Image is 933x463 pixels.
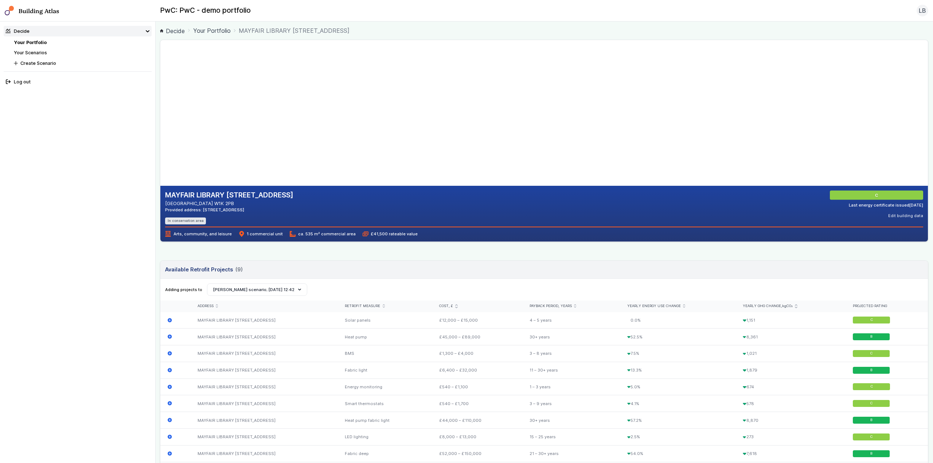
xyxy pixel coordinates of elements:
div: Energy monitoring [338,378,432,395]
div: 1,021 [736,345,846,362]
h2: PwC: PwC - demo portfolio [160,6,251,15]
div: £12,000 – £15,000 [432,312,523,329]
div: 8,870 [736,412,846,429]
div: MAYFAIR LIBRARY [STREET_ADDRESS] [190,312,338,329]
div: 15 – 25 years [522,428,620,445]
div: £8,000 – £13,000 [432,428,523,445]
div: £6,400 – £32,000 [432,362,523,378]
div: 11 – 30+ years [522,362,620,378]
button: [PERSON_NAME] scenario; [DATE] 12:42 [207,283,307,296]
span: Retrofit measure [345,304,380,309]
span: C [870,351,873,356]
div: 3 – 9 years [522,395,620,412]
div: £540 – £1,700 [432,395,523,412]
div: Heat pump fabric light [338,412,432,429]
div: 52.5% [620,329,736,345]
div: MAYFAIR LIBRARY [STREET_ADDRESS] [190,378,338,395]
div: 13.3% [620,362,736,378]
div: 54.0% [620,445,736,462]
div: Provided address: [STREET_ADDRESS] [165,207,293,213]
div: MAYFAIR LIBRARY [STREET_ADDRESS] [190,345,338,362]
summary: Decide [4,26,152,36]
address: [GEOGRAPHIC_DATA] W1K 2PB [165,200,293,207]
time: [DATE] [909,203,923,208]
span: MAYFAIR LIBRARY [STREET_ADDRESS] [239,26,350,35]
div: Fabric deep [338,445,432,462]
span: Yearly GHG change, [743,304,793,309]
div: Solar panels [338,312,432,329]
div: £44,000 – £110,000 [432,412,523,429]
span: Adding projects to [165,287,202,293]
span: 1 commercial unit [239,231,283,237]
div: 3 – 8 years [522,345,620,362]
span: B [870,451,873,456]
div: 578 [736,395,846,412]
div: £52,000 – £150,000 [432,445,523,462]
span: Arts, community, and leisure [165,231,231,237]
h2: MAYFAIR LIBRARY [STREET_ADDRESS] [165,191,293,200]
div: Last energy certificate issued [849,202,923,208]
button: Edit building data [888,213,923,219]
span: Yearly energy use change [627,304,681,309]
span: LB [919,6,926,15]
div: Heat pump [338,329,432,345]
div: Projected rating [853,304,921,309]
div: Decide [6,28,30,35]
div: 8,361 [736,329,846,345]
div: MAYFAIR LIBRARY [STREET_ADDRESS] [190,445,338,462]
a: Your Portfolio [14,40,47,45]
div: MAYFAIR LIBRARY [STREET_ADDRESS] [190,412,338,429]
img: main-0bbd2752.svg [5,6,14,15]
div: 7.5% [620,345,736,362]
div: £540 – £1,100 [432,378,523,395]
span: C [870,401,873,406]
div: 0.0% [620,312,736,329]
a: Decide [160,27,185,35]
div: 5.0% [620,378,736,395]
div: 1,151 [736,312,846,329]
span: B [870,418,873,423]
span: C [870,435,873,439]
button: LB [917,5,928,16]
div: 57.2% [620,412,736,429]
div: 7,618 [736,445,846,462]
li: In conservation area [165,217,206,224]
div: Fabric light [338,362,432,378]
span: C [870,385,873,389]
div: 30+ years [522,329,620,345]
h3: Available Retrofit Projects [165,266,242,274]
div: 2.5% [620,428,736,445]
a: Your Portfolio [193,26,231,35]
div: MAYFAIR LIBRARY [STREET_ADDRESS] [190,329,338,345]
span: (9) [235,266,243,274]
div: Smart thermostats [338,395,432,412]
div: 273 [736,428,846,445]
div: MAYFAIR LIBRARY [STREET_ADDRESS] [190,428,338,445]
div: MAYFAIR LIBRARY [STREET_ADDRESS] [190,395,338,412]
button: Log out [4,76,152,87]
div: MAYFAIR LIBRARY [STREET_ADDRESS] [190,362,338,378]
span: Cost, £ [439,304,453,309]
div: 674 [736,378,846,395]
span: ca. 535 m² commercial area [290,231,355,237]
span: C [870,318,873,323]
div: 21 – 30+ years [522,445,620,462]
div: LED lighting [338,428,432,445]
div: 30+ years [522,412,620,429]
div: 1,879 [736,362,846,378]
div: BMS [338,345,432,362]
a: Your Scenarios [14,50,47,55]
span: kgCO₂ [782,304,793,308]
span: B [870,368,873,373]
div: 4.1% [620,395,736,412]
div: 1 – 3 years [522,378,620,395]
span: £41,500 rateable value [363,231,418,237]
button: Create Scenario [12,58,152,68]
span: Payback period, years [530,304,572,309]
div: £45,000 – £89,000 [432,329,523,345]
span: C [875,192,878,198]
span: B [870,334,873,339]
span: Address [198,304,214,309]
div: 4 – 5 years [522,312,620,329]
div: £1,300 – £4,000 [432,345,523,362]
